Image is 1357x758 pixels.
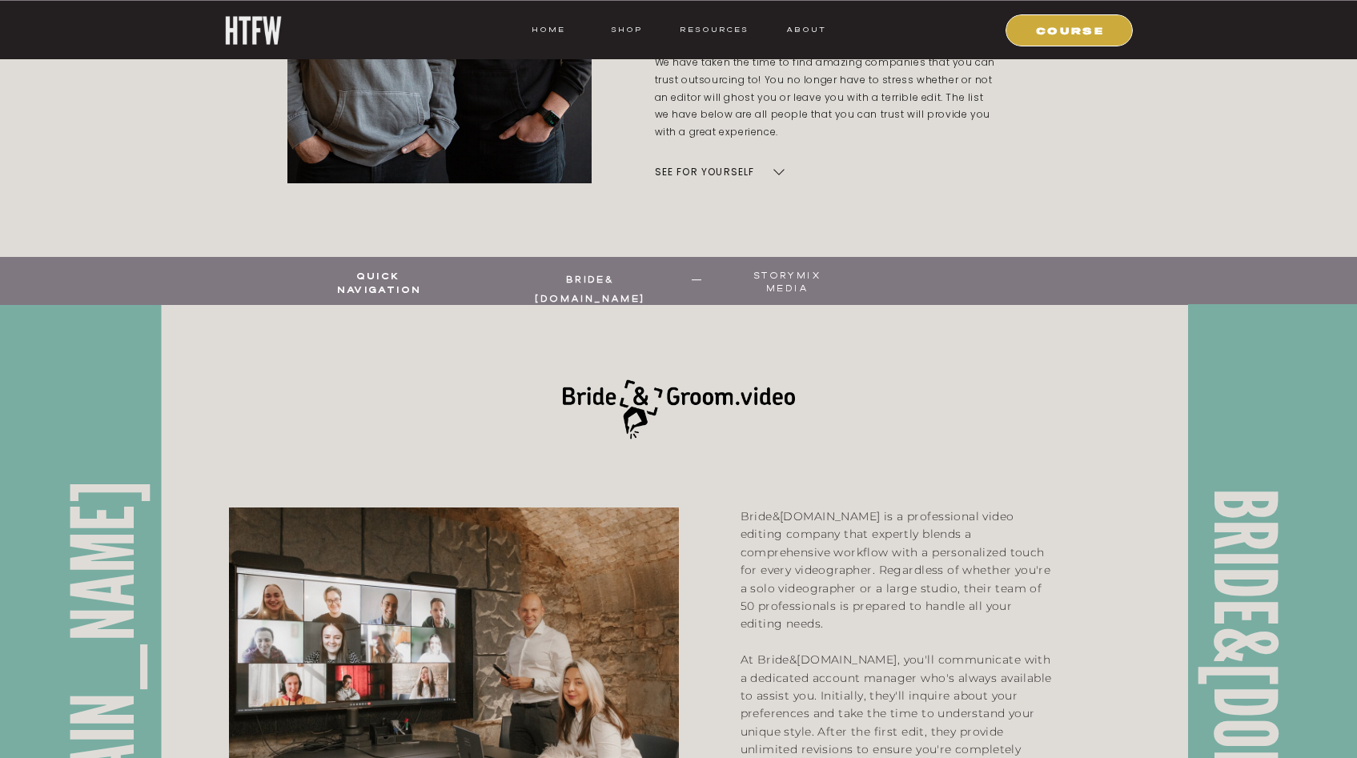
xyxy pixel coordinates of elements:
[734,270,841,288] a: storymix media
[655,161,794,183] p: see for yourself
[532,22,565,37] a: HOME
[596,22,659,37] a: shop
[1016,22,1125,37] a: COURSE
[535,273,644,305] b: bride&[DOMAIN_NAME]
[337,270,420,288] a: quick navigation
[674,22,749,37] a: resources
[517,270,664,288] a: bride&[DOMAIN_NAME]
[785,22,826,37] a: ABOUT
[691,270,705,288] a: —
